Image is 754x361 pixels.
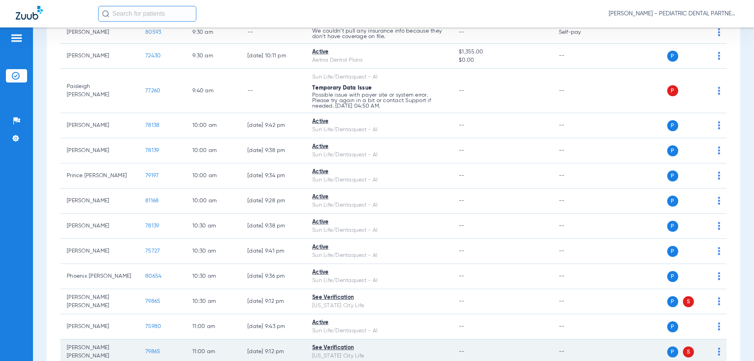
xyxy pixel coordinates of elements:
[145,349,160,354] span: 79865
[186,289,241,314] td: 10:30 AM
[718,87,720,95] img: group-dot-blue.svg
[683,346,694,357] span: S
[312,226,446,235] div: Sun Life/Dentaquest - AI
[60,21,139,44] td: [PERSON_NAME]
[145,248,160,254] span: 75727
[10,33,23,43] img: hamburger-icon
[60,163,139,189] td: Prince [PERSON_NAME]
[667,170,678,181] span: P
[553,163,606,189] td: --
[718,297,720,305] img: group-dot-blue.svg
[718,272,720,280] img: group-dot-blue.svg
[312,126,446,134] div: Sun Life/Dentaquest - AI
[60,264,139,289] td: Phoenix [PERSON_NAME]
[312,302,446,310] div: [US_STATE] City Life
[459,148,465,153] span: --
[60,69,139,113] td: Paisleigh [PERSON_NAME]
[312,168,446,176] div: Active
[312,268,446,277] div: Active
[241,189,306,214] td: [DATE] 9:28 PM
[459,88,465,93] span: --
[145,29,161,35] span: 80593
[145,53,161,59] span: 72430
[459,248,465,254] span: --
[553,289,606,314] td: --
[312,117,446,126] div: Active
[459,29,465,35] span: --
[16,6,43,20] img: Zuub Logo
[60,289,139,314] td: [PERSON_NAME] [PERSON_NAME]
[718,147,720,154] img: group-dot-blue.svg
[241,264,306,289] td: [DATE] 9:36 PM
[312,352,446,360] div: [US_STATE] City Life
[145,123,159,128] span: 78138
[667,296,678,307] span: P
[459,198,465,203] span: --
[312,201,446,209] div: Sun Life/Dentaquest - AI
[186,314,241,339] td: 11:00 AM
[718,121,720,129] img: group-dot-blue.svg
[667,145,678,156] span: P
[667,321,678,332] span: P
[60,138,139,163] td: [PERSON_NAME]
[312,277,446,285] div: Sun Life/Dentaquest - AI
[60,214,139,239] td: [PERSON_NAME]
[241,163,306,189] td: [DATE] 9:34 PM
[241,214,306,239] td: [DATE] 9:38 PM
[241,113,306,138] td: [DATE] 9:42 PM
[459,349,465,354] span: --
[312,56,446,64] div: Aetna Dental Plans
[312,92,446,109] p: Possible issue with payer site or system error. Please try again in a bit or contact Support if n...
[312,344,446,352] div: See Verification
[459,48,546,56] span: $1,355.00
[667,120,678,131] span: P
[718,197,720,205] img: group-dot-blue.svg
[459,324,465,329] span: --
[667,271,678,282] span: P
[553,264,606,289] td: --
[98,6,196,22] input: Search for patients
[718,323,720,330] img: group-dot-blue.svg
[312,176,446,184] div: Sun Life/Dentaquest - AI
[312,151,446,159] div: Sun Life/Dentaquest - AI
[145,88,160,93] span: 77260
[312,73,446,81] div: Sun Life/Dentaquest - AI
[459,173,465,178] span: --
[459,123,465,128] span: --
[312,293,446,302] div: See Verification
[459,56,546,64] span: $0.00
[241,239,306,264] td: [DATE] 9:41 PM
[60,189,139,214] td: [PERSON_NAME]
[459,223,465,229] span: --
[312,218,446,226] div: Active
[186,189,241,214] td: 10:00 AM
[312,319,446,327] div: Active
[667,51,678,62] span: P
[186,214,241,239] td: 10:30 AM
[667,346,678,357] span: P
[60,44,139,69] td: [PERSON_NAME]
[186,239,241,264] td: 10:30 AM
[553,21,606,44] td: Self-pay
[553,113,606,138] td: --
[241,138,306,163] td: [DATE] 9:38 PM
[186,113,241,138] td: 10:00 AM
[312,243,446,251] div: Active
[312,193,446,201] div: Active
[553,314,606,339] td: --
[609,10,738,18] span: [PERSON_NAME] - PEDIATRIC DENTAL PARTNERS SHREVEPORT
[312,143,446,151] div: Active
[667,196,678,207] span: P
[553,189,606,214] td: --
[553,214,606,239] td: --
[145,223,159,229] span: 78139
[553,138,606,163] td: --
[715,323,754,361] iframe: Chat Widget
[60,314,139,339] td: [PERSON_NAME]
[186,21,241,44] td: 9:30 AM
[241,69,306,113] td: --
[60,239,139,264] td: [PERSON_NAME]
[186,44,241,69] td: 9:30 AM
[186,264,241,289] td: 10:30 AM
